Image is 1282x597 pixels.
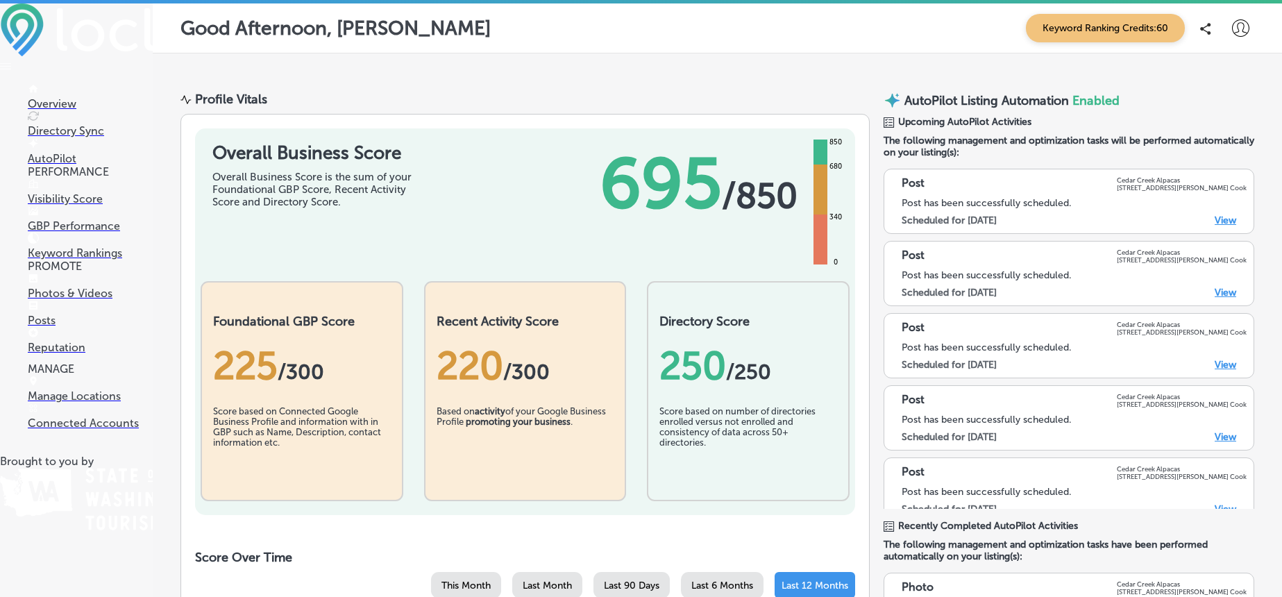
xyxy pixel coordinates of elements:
[28,287,153,300] p: Photos & Videos
[902,580,934,596] p: Photo
[898,116,1031,128] span: Upcoming AutoPilot Activities
[884,135,1254,158] span: The following management and optimization tasks will be performed automatically on your listing(s):
[28,165,153,178] p: PERFORMANCE
[904,93,1069,108] p: AutoPilot Listing Automation
[28,389,153,403] p: Manage Locations
[902,269,1247,281] div: Post has been successfully scheduled.
[28,260,153,273] p: PROMOTE
[1117,249,1247,256] p: Cedar Creek Alpacas
[437,343,614,389] div: 220
[902,465,925,480] p: Post
[28,328,153,354] a: Reputation
[213,406,391,476] div: Score based on Connected Google Business Profile and information with in GBP such as Name, Descri...
[437,406,614,476] div: Based on of your Google Business Profile .
[1117,465,1247,473] p: Cedar Creek Alpacas
[28,362,153,376] p: MANAGE
[195,550,855,565] h2: Score Over Time
[1215,287,1236,298] a: View
[898,520,1078,532] span: Recently Completed AutoPilot Activities
[28,84,153,110] a: Overview
[902,249,925,264] p: Post
[28,206,153,233] a: GBP Performance
[28,179,153,205] a: Visibility Score
[902,486,1247,498] div: Post has been successfully scheduled.
[28,417,153,430] p: Connected Accounts
[28,301,153,327] a: Posts
[1117,256,1247,264] p: [STREET_ADDRESS][PERSON_NAME] Cook
[475,406,505,417] b: activity
[902,503,997,515] label: Scheduled for [DATE]
[726,360,771,385] span: /250
[28,152,153,165] p: AutoPilot
[1117,580,1247,588] p: Cedar Creek Alpacas
[600,142,722,226] span: 695
[782,580,848,591] span: Last 12 Months
[1117,321,1247,328] p: Cedar Creek Alpacas
[1117,473,1247,480] p: [STREET_ADDRESS][PERSON_NAME] Cook
[503,360,550,385] span: /300
[902,359,997,371] label: Scheduled for [DATE]
[659,406,837,476] div: Score based on number of directories enrolled versus not enrolled and consistency of data across ...
[902,176,925,192] p: Post
[1117,588,1247,596] p: [STREET_ADDRESS][PERSON_NAME] Cook
[1215,359,1236,371] a: View
[1215,215,1236,226] a: View
[827,137,845,148] div: 850
[1117,176,1247,184] p: Cedar Creek Alpacas
[659,314,837,329] h2: Directory Score
[278,360,324,385] span: / 300
[1215,503,1236,515] a: View
[827,161,845,172] div: 680
[466,417,571,427] b: promoting your business
[523,580,572,591] span: Last Month
[28,111,153,137] a: Directory Sync
[902,431,997,443] label: Scheduled for [DATE]
[441,580,491,591] span: This Month
[1117,184,1247,192] p: [STREET_ADDRESS][PERSON_NAME] Cook
[604,580,659,591] span: Last 90 Days
[884,539,1254,562] span: The following management and optimization tasks have been performed automatically on your listing...
[691,580,753,591] span: Last 6 Months
[902,321,925,336] p: Post
[28,97,153,110] p: Overview
[1117,328,1247,336] p: [STREET_ADDRESS][PERSON_NAME] Cook
[831,257,841,268] div: 0
[195,92,267,107] div: Profile Vitals
[28,274,153,300] a: Photos & Videos
[212,171,421,208] div: Overall Business Score is the sum of your Foundational GBP Score, Recent Activity Score and Direc...
[213,314,391,329] h2: Foundational GBP Score
[902,197,1247,209] div: Post has been successfully scheduled.
[1117,401,1247,408] p: [STREET_ADDRESS][PERSON_NAME] Cook
[884,92,901,109] img: autopilot-icon
[659,343,837,389] div: 250
[28,246,153,260] p: Keyword Rankings
[1215,431,1236,443] a: View
[1026,14,1185,42] span: Keyword Ranking Credits: 60
[180,17,491,40] p: Good Afternoon, [PERSON_NAME]
[437,314,614,329] h2: Recent Activity Score
[213,343,391,389] div: 225
[902,414,1247,426] div: Post has been successfully scheduled.
[28,124,153,137] p: Directory Sync
[722,175,798,217] span: / 850
[1117,393,1247,401] p: Cedar Creek Alpacas
[28,314,153,327] p: Posts
[212,142,421,164] h1: Overall Business Score
[28,233,153,260] a: Keyword Rankings
[902,215,997,226] label: Scheduled for [DATE]
[902,393,925,408] p: Post
[902,287,997,298] label: Scheduled for [DATE]
[28,219,153,233] p: GBP Performance
[28,403,153,430] a: Connected Accounts
[28,376,153,403] a: Manage Locations
[902,342,1247,353] div: Post has been successfully scheduled.
[28,139,153,165] a: AutoPilot
[827,212,845,223] div: 340
[28,192,153,205] p: Visibility Score
[1072,93,1120,108] span: Enabled
[28,341,153,354] p: Reputation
